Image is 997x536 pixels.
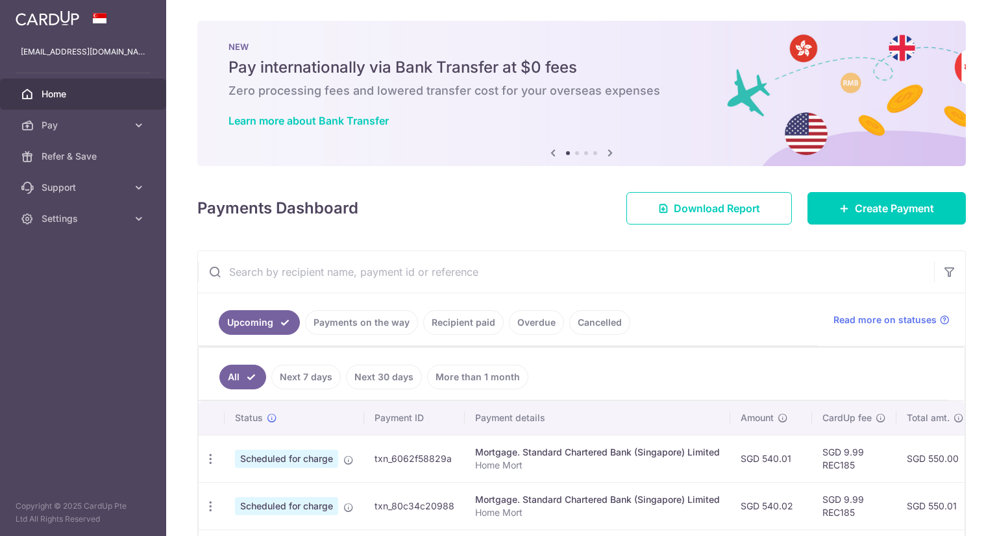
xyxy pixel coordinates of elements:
span: Support [42,181,127,194]
td: SGD 550.00 [896,435,978,482]
div: Mortgage. Standard Chartered Bank (Singapore) Limited [475,493,720,506]
span: Pay [42,119,127,132]
img: Bank transfer banner [197,21,966,166]
p: NEW [228,42,935,52]
span: Scheduled for charge [235,497,338,515]
a: Upcoming [219,310,300,335]
span: Status [235,411,263,424]
span: Home [42,88,127,101]
td: SGD 540.02 [730,482,812,530]
h6: Zero processing fees and lowered transfer cost for your overseas expenses [228,83,935,99]
a: Recipient paid [423,310,504,335]
a: Read more on statuses [833,313,950,326]
a: Next 7 days [271,365,341,389]
a: Download Report [626,192,792,225]
td: txn_80c34c20988 [364,482,465,530]
a: Next 30 days [346,365,422,389]
td: txn_6062f58829a [364,435,465,482]
p: Home Mort [475,506,720,519]
a: Overdue [509,310,564,335]
a: Payments on the way [305,310,418,335]
h5: Pay internationally via Bank Transfer at $0 fees [228,57,935,78]
h4: Payments Dashboard [197,197,358,220]
td: SGD 9.99 REC185 [812,482,896,530]
span: Create Payment [855,201,934,216]
span: Settings [42,212,127,225]
span: Download Report [674,201,760,216]
span: CardUp fee [822,411,872,424]
span: Amount [741,411,774,424]
input: Search by recipient name, payment id or reference [198,251,934,293]
span: Read more on statuses [833,313,937,326]
td: SGD 9.99 REC185 [812,435,896,482]
div: Mortgage. Standard Chartered Bank (Singapore) Limited [475,446,720,459]
a: Learn more about Bank Transfer [228,114,389,127]
span: Scheduled for charge [235,450,338,468]
th: Payment ID [364,401,465,435]
th: Payment details [465,401,730,435]
td: SGD 540.01 [730,435,812,482]
td: SGD 550.01 [896,482,978,530]
a: Cancelled [569,310,630,335]
img: CardUp [16,10,79,26]
a: Create Payment [807,192,966,225]
a: More than 1 month [427,365,528,389]
span: Refer & Save [42,150,127,163]
span: Total amt. [907,411,950,424]
p: Home Mort [475,459,720,472]
a: All [219,365,266,389]
p: [EMAIL_ADDRESS][DOMAIN_NAME] [21,45,145,58]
